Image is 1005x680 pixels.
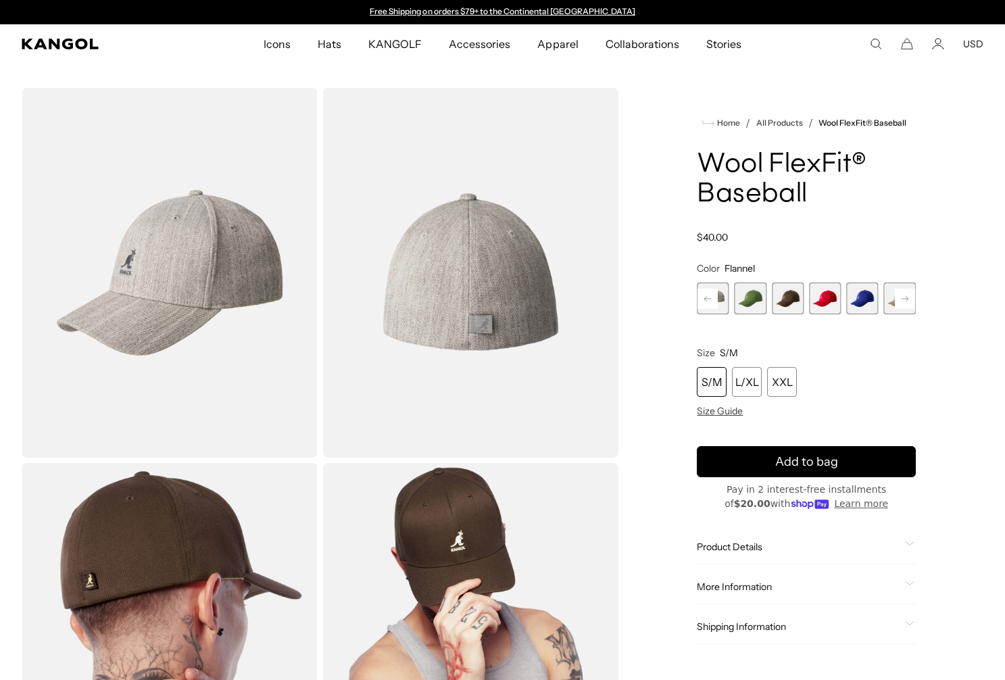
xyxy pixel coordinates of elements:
[809,283,841,314] label: Rojo
[756,118,803,128] a: All Products
[537,24,578,64] span: Apparel
[364,7,642,18] slideshow-component: Announcement bar
[697,405,743,417] span: Size Guide
[22,88,318,458] img: color-flannel
[735,283,766,314] div: 12 of 17
[264,24,291,64] span: Icons
[932,38,944,50] a: Account
[735,283,766,314] label: Olive
[355,24,435,64] a: KANGOLF
[714,118,740,128] span: Home
[767,367,797,397] div: XXL
[697,581,900,593] span: More Information
[697,541,900,553] span: Product Details
[323,88,619,458] img: color-flannel
[697,231,728,243] span: $40.00
[364,7,642,18] div: Announcement
[697,283,729,314] div: 11 of 17
[697,115,916,131] nav: breadcrumbs
[250,24,304,64] a: Icons
[818,118,907,128] a: Wool FlexFit® Baseball
[697,621,900,633] span: Shipping Information
[22,39,174,49] a: Kangol
[884,283,916,314] label: Taupe
[693,24,755,64] a: Stories
[318,24,341,64] span: Hats
[884,283,916,314] div: 16 of 17
[435,24,524,64] a: Accessories
[725,262,755,274] span: Flannel
[772,283,804,314] label: Peat Brown
[524,24,591,64] a: Apparel
[732,367,762,397] div: L/XL
[697,150,916,210] h1: Wool FlexFit® Baseball
[803,115,813,131] li: /
[606,24,679,64] span: Collaborations
[697,283,729,314] label: Flannel
[846,283,878,314] label: Royal Blue
[740,115,750,131] li: /
[963,38,983,50] button: USD
[368,24,422,64] span: KANGOLF
[901,38,913,50] button: Cart
[697,367,727,397] div: S/M
[809,283,841,314] div: 14 of 17
[697,262,720,274] span: Color
[870,38,882,50] summary: Search here
[304,24,355,64] a: Hats
[370,6,635,16] a: Free Shipping on orders $79+ to the Continental [GEOGRAPHIC_DATA]
[720,347,738,359] span: S/M
[706,24,741,64] span: Stories
[846,283,878,314] div: 15 of 17
[702,117,740,129] a: Home
[364,7,642,18] div: 1 of 2
[697,347,715,359] span: Size
[592,24,693,64] a: Collaborations
[697,446,916,477] button: Add to bag
[775,453,838,471] span: Add to bag
[449,24,510,64] span: Accessories
[772,283,804,314] div: 13 of 17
